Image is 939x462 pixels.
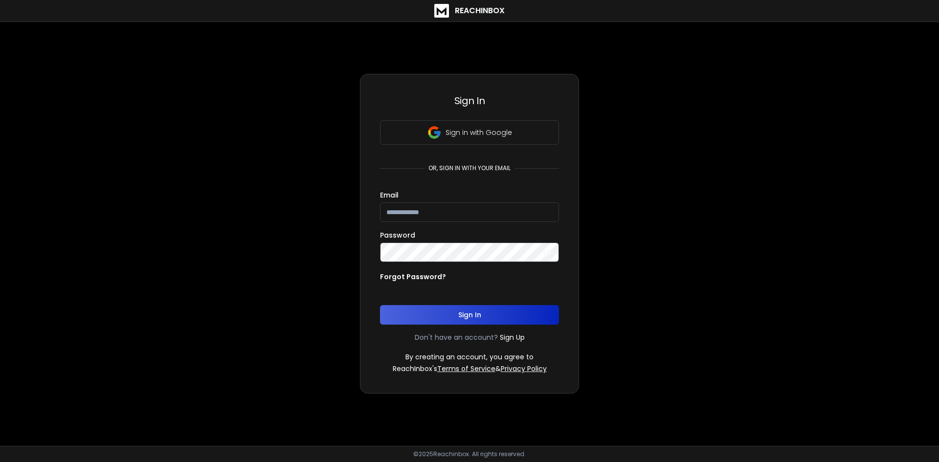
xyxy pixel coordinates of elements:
[446,128,512,137] p: Sign in with Google
[413,450,526,458] p: © 2025 Reachinbox. All rights reserved.
[380,305,559,325] button: Sign In
[405,352,534,362] p: By creating an account, you agree to
[434,4,449,18] img: logo
[501,364,547,374] a: Privacy Policy
[455,5,505,17] h1: ReachInbox
[434,4,505,18] a: ReachInbox
[437,364,495,374] a: Terms of Service
[393,364,547,374] p: ReachInbox's &
[500,332,525,342] a: Sign Up
[380,94,559,108] h3: Sign In
[415,332,498,342] p: Don't have an account?
[380,232,415,239] label: Password
[380,272,446,282] p: Forgot Password?
[425,164,514,172] p: or, sign in with your email
[380,120,559,145] button: Sign in with Google
[380,192,399,198] label: Email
